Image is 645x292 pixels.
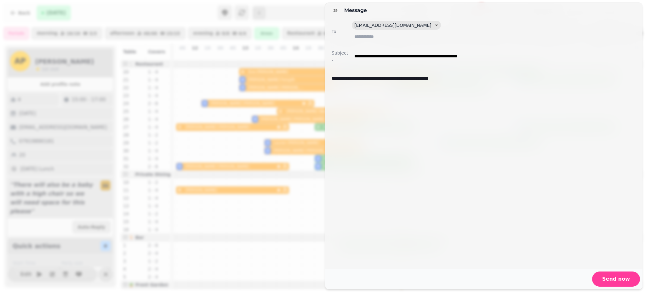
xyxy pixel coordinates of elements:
[354,22,431,28] span: [EMAIL_ADDRESS][DOMAIN_NAME]
[332,50,349,62] label: Subject:
[592,272,640,287] button: Send now
[602,277,630,282] span: Send now
[332,28,349,35] label: To:
[344,7,369,14] h3: Message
